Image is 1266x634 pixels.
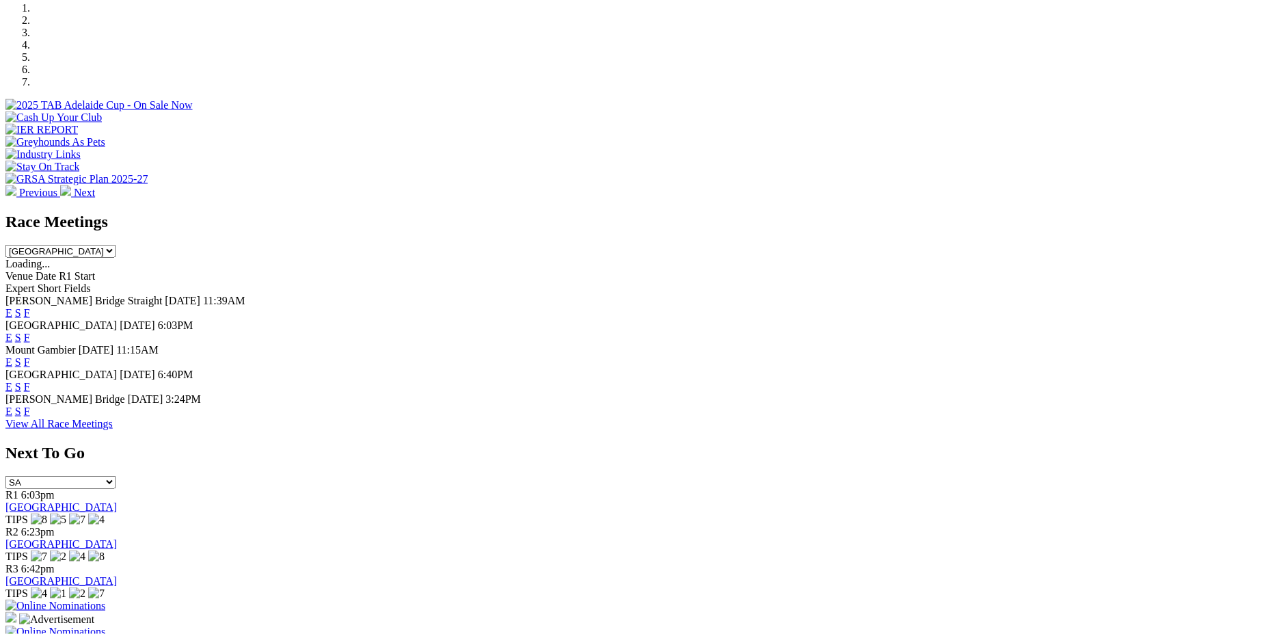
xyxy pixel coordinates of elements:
[15,332,21,343] a: S
[50,514,66,526] img: 5
[31,587,47,600] img: 4
[5,587,28,599] span: TIPS
[203,295,245,306] span: 11:39AM
[5,124,78,136] img: IER REPORT
[5,111,102,124] img: Cash Up Your Club
[5,332,12,343] a: E
[5,538,117,550] a: [GEOGRAPHIC_DATA]
[116,344,159,356] span: 11:15AM
[5,418,113,430] a: View All Race Meetings
[5,185,16,196] img: chevron-left-pager-white.svg
[24,381,30,393] a: F
[5,600,105,612] img: Online Nominations
[5,501,117,513] a: [GEOGRAPHIC_DATA]
[21,563,55,574] span: 6:42pm
[60,185,71,196] img: chevron-right-pager-white.svg
[5,270,33,282] span: Venue
[5,381,12,393] a: E
[5,187,60,198] a: Previous
[15,307,21,319] a: S
[19,613,94,626] img: Advertisement
[165,295,200,306] span: [DATE]
[31,551,47,563] img: 7
[5,444,1261,462] h2: Next To Go
[5,295,162,306] span: [PERSON_NAME] Bridge Straight
[5,551,28,562] span: TIPS
[15,356,21,368] a: S
[5,563,18,574] span: R3
[24,307,30,319] a: F
[5,307,12,319] a: E
[158,319,193,331] span: 6:03PM
[88,514,105,526] img: 4
[59,270,95,282] span: R1 Start
[31,514,47,526] img: 8
[38,282,62,294] span: Short
[5,406,12,417] a: E
[15,381,21,393] a: S
[69,514,85,526] img: 7
[79,344,114,356] span: [DATE]
[5,514,28,525] span: TIPS
[50,551,66,563] img: 2
[21,489,55,501] span: 6:03pm
[21,526,55,538] span: 6:23pm
[5,612,16,623] img: 15187_Greyhounds_GreysPlayCentral_Resize_SA_WebsiteBanner_300x115_2025.jpg
[5,489,18,501] span: R1
[19,187,57,198] span: Previous
[165,393,201,405] span: 3:24PM
[24,406,30,417] a: F
[60,187,95,198] a: Next
[24,356,30,368] a: F
[5,258,50,269] span: Loading...
[88,587,105,600] img: 7
[5,319,117,331] span: [GEOGRAPHIC_DATA]
[74,187,95,198] span: Next
[50,587,66,600] img: 1
[69,551,85,563] img: 4
[24,332,30,343] a: F
[5,99,193,111] img: 2025 TAB Adelaide Cup - On Sale Now
[158,369,193,380] span: 6:40PM
[36,270,56,282] span: Date
[5,356,12,368] a: E
[120,319,155,331] span: [DATE]
[5,393,125,405] span: [PERSON_NAME] Bridge
[120,369,155,380] span: [DATE]
[69,587,85,600] img: 2
[128,393,163,405] span: [DATE]
[5,526,18,538] span: R2
[64,282,90,294] span: Fields
[5,173,148,185] img: GRSA Strategic Plan 2025-27
[5,213,1261,231] h2: Race Meetings
[5,161,79,173] img: Stay On Track
[5,344,76,356] span: Mount Gambier
[5,369,117,380] span: [GEOGRAPHIC_DATA]
[5,575,117,587] a: [GEOGRAPHIC_DATA]
[5,136,105,148] img: Greyhounds As Pets
[5,148,81,161] img: Industry Links
[5,282,35,294] span: Expert
[15,406,21,417] a: S
[88,551,105,563] img: 8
